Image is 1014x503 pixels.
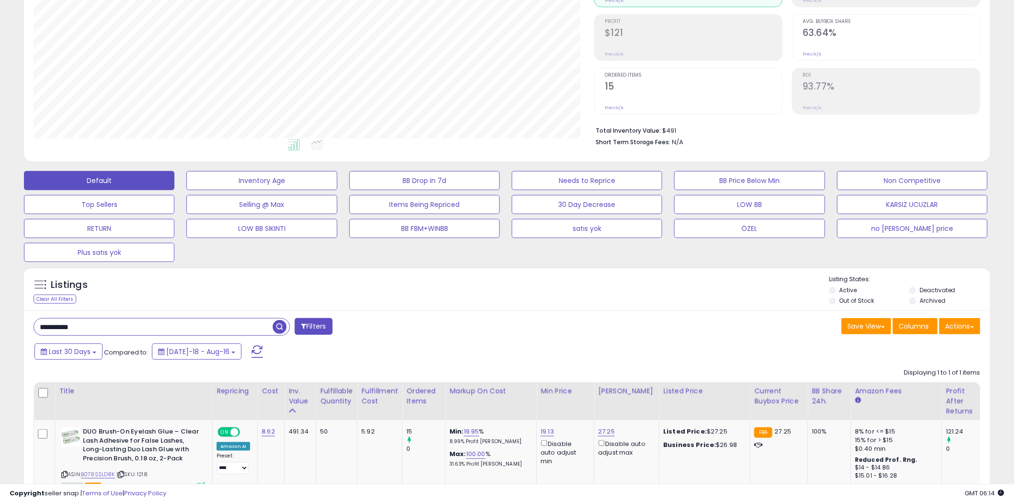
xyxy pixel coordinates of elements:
div: Cost [262,386,280,396]
h2: 63.64% [803,27,980,40]
button: BB Price Below Min [674,171,825,190]
button: Needs to Reprice [512,171,662,190]
div: Title [59,386,208,396]
div: Displaying 1 to 1 of 1 items [904,368,980,377]
div: Amazon Fees [855,386,938,396]
div: Min Price [541,386,590,396]
button: Default [24,171,174,190]
button: KARSIZ UCUZLAR [837,195,988,214]
div: Current Buybox Price [754,386,804,406]
div: 15% for > $15 [855,436,934,445]
span: ROI [803,73,980,78]
h5: Listings [51,278,88,292]
b: Reduced Prof. Rng. [855,456,918,464]
small: FBA [754,427,772,438]
button: [DATE]-18 - Aug-16 [152,343,242,360]
span: Columns [899,321,929,331]
label: Out of Stock [840,297,875,305]
img: 51SmnNi0WkS._SL40_.jpg [61,427,81,446]
span: 2025-09-16 06:14 GMT [965,489,1004,498]
button: RETURN [24,219,174,238]
b: Short Term Storage Fees: [596,138,670,146]
span: Last 30 Days [49,347,91,356]
button: Items Being Repriced [349,195,500,214]
b: DUO Brush-On Eyelash Glue – Clear Lash Adhesive for False Lashes, Long-Lasting Duo Lash Glue with... [83,427,199,465]
div: % [449,450,529,468]
a: 100.00 [466,449,485,459]
button: Filters [295,318,332,335]
button: BB FBM+WINBB [349,219,500,238]
div: $27.25 [663,427,743,436]
div: [PERSON_NAME] [598,386,655,396]
p: Listing States: [830,275,990,284]
div: BB Share 24h. [812,386,847,406]
div: 0 [946,445,985,453]
span: Profit [605,19,782,24]
small: Prev: N/A [605,105,623,111]
button: LOW BB SIKINTI [186,219,337,238]
div: $0.40 min [855,445,934,453]
button: Plus satıs yok [24,243,174,262]
div: 5.92 [361,427,395,436]
b: Min: [449,427,464,436]
div: Fulfillable Quantity [320,386,353,406]
label: Archived [920,297,945,305]
div: Disable auto adjust max [598,438,652,457]
div: Listed Price [663,386,746,396]
div: $14 - $14.86 [855,464,934,472]
small: Prev: N/A [605,51,623,57]
a: 19.95 [464,427,479,436]
div: Amazon AI [217,442,250,451]
span: | SKU: 1218 [116,470,148,478]
span: Compared to: [104,348,148,357]
li: $491 [596,124,973,136]
button: Save View [841,318,891,334]
span: ON [219,428,230,436]
th: The percentage added to the cost of goods (COGS) that forms the calculator for Min & Max prices. [446,382,537,420]
div: 121.24 [946,427,985,436]
label: Deactivated [920,286,956,294]
b: Listed Price: [663,427,707,436]
span: FBA [85,483,101,491]
small: Prev: N/A [803,105,821,111]
span: [DATE]-18 - Aug-16 [166,347,230,356]
span: OFF [239,428,254,436]
button: LOW BB [674,195,825,214]
h2: 93.77% [803,81,980,94]
p: 8.99% Profit [PERSON_NAME] [449,438,529,445]
button: Inventory Age [186,171,337,190]
div: 491.34 [288,427,309,436]
h2: 15 [605,81,782,94]
button: Top Sellers [24,195,174,214]
button: Non Competitive [837,171,988,190]
div: % [449,427,529,445]
div: Ordered Items [406,386,441,406]
span: N/A [672,137,683,147]
a: 27.25 [598,427,615,436]
span: All listings currently available for purchase on Amazon [61,483,83,491]
div: Preset: [217,453,250,474]
button: BB Drop in 7d [349,171,500,190]
button: Last 30 Days [35,343,103,360]
span: Avg. Buybox Share [803,19,980,24]
a: B078SSLD8K [81,470,115,479]
div: Profit After Returns [946,386,981,416]
button: Columns [893,318,938,334]
button: Selling @ Max [186,195,337,214]
div: Clear All Filters [34,295,76,304]
div: 0 [406,445,445,453]
div: Disable auto adjust min [541,438,587,466]
div: 50 [320,427,350,436]
a: Terms of Use [82,489,123,498]
div: 8% for <= $15 [855,427,934,436]
span: 27.25 [775,427,792,436]
p: 31.63% Profit [PERSON_NAME] [449,461,529,468]
span: Ordered Items [605,73,782,78]
button: 30 Day Decrease [512,195,662,214]
b: Business Price: [663,440,716,449]
div: $15.01 - $16.28 [855,472,934,480]
label: Active [840,286,857,294]
button: ÖZEL [674,219,825,238]
a: 8.62 [262,427,275,436]
button: satıs yok [512,219,662,238]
